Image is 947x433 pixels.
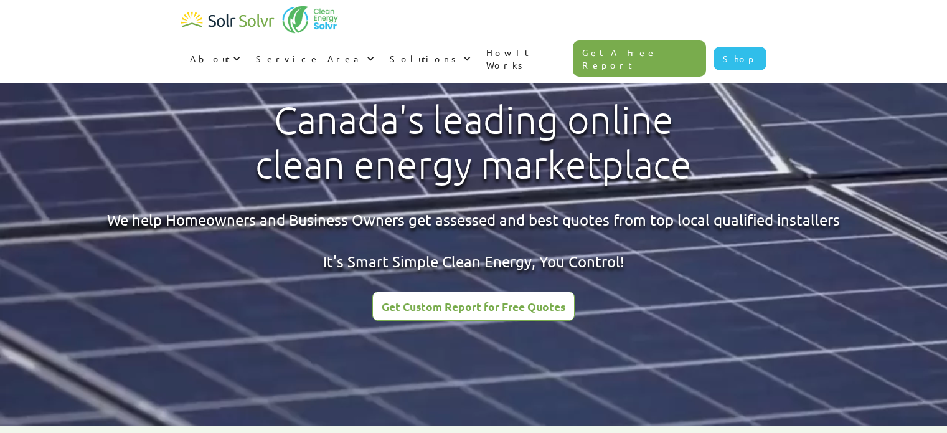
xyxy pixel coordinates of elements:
div: About [190,52,230,65]
div: We help Homeowners and Business Owners get assessed and best quotes from top local qualified inst... [107,209,840,272]
a: How It Works [478,34,573,83]
a: Shop [714,47,766,70]
div: Solutions [390,52,460,65]
a: Get Custom Report for Free Quotes [372,292,575,321]
a: Get A Free Report [573,40,706,77]
div: Service Area [256,52,364,65]
div: About [181,40,247,77]
div: Solutions [381,40,478,77]
div: Get Custom Report for Free Quotes [382,301,565,312]
h1: Canada's leading online clean energy marketplace [245,98,702,188]
div: Service Area [247,40,381,77]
